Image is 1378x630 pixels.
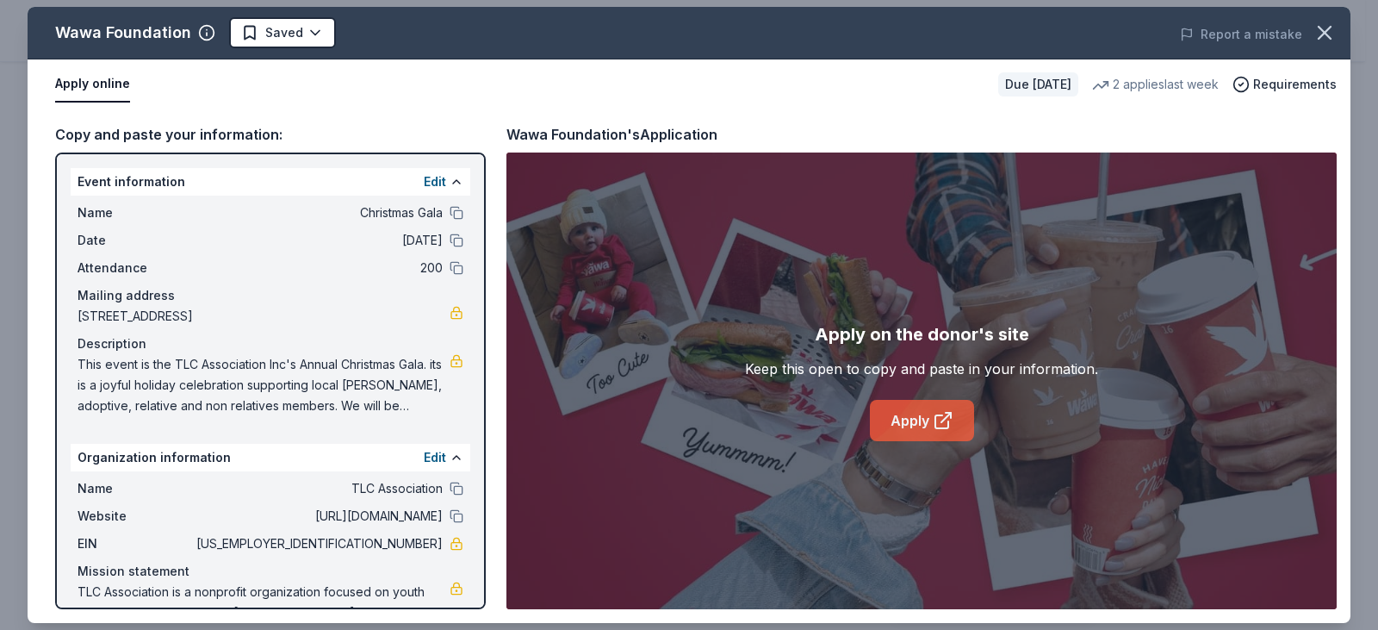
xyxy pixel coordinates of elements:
[193,533,443,554] span: [US_EMPLOYER_IDENTIFICATION_NUMBER]
[1253,74,1337,95] span: Requirements
[193,506,443,527] span: [URL][DOMAIN_NAME]
[193,203,443,223] span: Christmas Gala
[506,123,717,146] div: Wawa Foundation's Application
[78,533,193,554] span: EIN
[998,72,1078,97] div: Due [DATE]
[78,354,450,416] span: This event is the TLC Association Inc's Annual Christmas Gala. its is a joyful holiday celebratio...
[55,19,191,47] div: Wawa Foundation
[424,172,446,192] button: Edit
[1092,74,1219,95] div: 2 applies last week
[55,123,486,146] div: Copy and paste your information:
[193,478,443,499] span: TLC Association
[78,230,193,251] span: Date
[745,359,1098,379] div: Keep this open to copy and paste in your information.
[1180,24,1302,45] button: Report a mistake
[265,22,303,43] span: Saved
[193,230,443,251] span: [DATE]
[78,506,193,527] span: Website
[78,285,463,306] div: Mailing address
[78,306,450,327] span: [STREET_ADDRESS]
[78,334,463,354] div: Description
[815,321,1029,348] div: Apply on the donor's site
[71,444,470,471] div: Organization information
[78,561,463,582] div: Mission statement
[870,400,974,441] a: Apply
[1232,74,1337,95] button: Requirements
[193,258,443,278] span: 200
[78,478,193,499] span: Name
[55,66,130,103] button: Apply online
[78,258,193,278] span: Attendance
[71,168,470,196] div: Event information
[424,447,446,468] button: Edit
[229,17,336,48] button: Saved
[78,203,193,223] span: Name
